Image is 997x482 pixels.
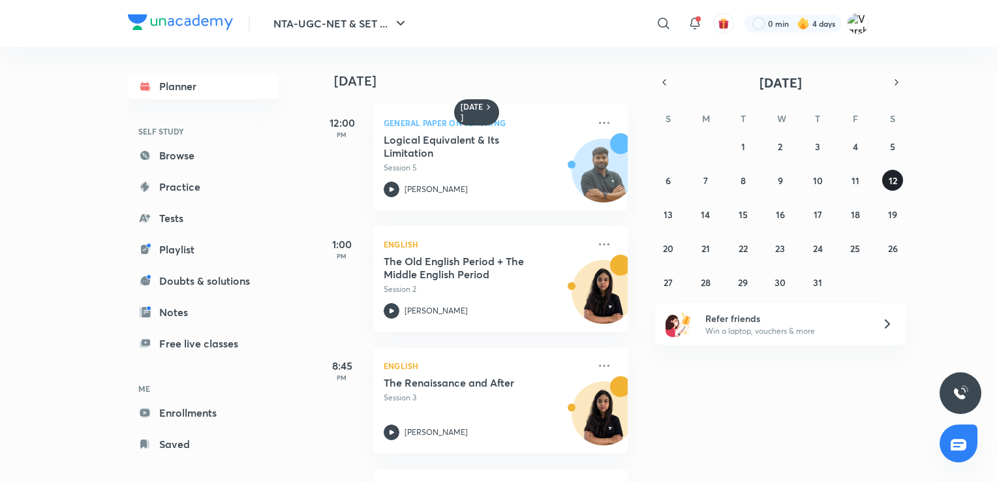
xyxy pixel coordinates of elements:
[770,170,791,191] button: July 9, 2025
[889,174,897,187] abbr: July 12, 2025
[813,174,823,187] abbr: July 10, 2025
[316,115,368,131] h5: 12:00
[845,136,866,157] button: July 4, 2025
[128,14,233,33] a: Company Logo
[733,136,754,157] button: July 1, 2025
[384,255,546,281] h5: The Old English Period + The Middle English Period
[128,378,279,400] h6: ME
[666,311,692,337] img: referral
[713,13,734,34] button: avatar
[739,208,748,221] abbr: July 15, 2025
[739,242,748,255] abbr: July 22, 2025
[572,389,635,451] img: Avatar
[733,204,754,225] button: July 15, 2025
[695,238,716,259] button: July 21, 2025
[128,330,279,357] a: Free live classes
[128,299,279,325] a: Notes
[572,267,635,330] img: Avatar
[807,238,828,259] button: July 24, 2025
[572,146,635,208] img: Avatar
[384,358,589,374] p: English
[701,208,710,221] abbr: July 14, 2025
[384,392,589,404] p: Session 3
[888,208,897,221] abbr: July 19, 2025
[316,374,368,381] p: PM
[882,136,903,157] button: July 5, 2025
[718,18,729,29] img: avatar
[733,272,754,293] button: July 29, 2025
[128,174,279,200] a: Practice
[807,272,828,293] button: July 31, 2025
[128,120,279,142] h6: SELF STUDY
[851,174,859,187] abbr: July 11, 2025
[702,112,710,125] abbr: Monday
[890,112,895,125] abbr: Saturday
[695,204,716,225] button: July 14, 2025
[384,162,589,174] p: Session 5
[128,73,279,99] a: Planner
[777,112,786,125] abbr: Wednesday
[658,170,679,191] button: July 6, 2025
[316,236,368,252] h5: 1:00
[778,174,783,187] abbr: July 9, 2025
[266,10,416,37] button: NTA-UGC-NET & SET ...
[759,74,802,91] span: [DATE]
[316,358,368,374] h5: 8:45
[882,170,903,191] button: July 12, 2025
[461,102,483,123] h6: [DATE]
[705,312,866,325] h6: Refer friends
[882,238,903,259] button: July 26, 2025
[770,238,791,259] button: July 23, 2025
[128,14,233,30] img: Company Logo
[815,112,820,125] abbr: Thursday
[797,17,810,30] img: streak
[853,112,858,125] abbr: Friday
[405,426,468,438] p: [PERSON_NAME]
[738,276,748,289] abbr: July 29, 2025
[384,115,589,131] p: General Paper on Teaching
[807,204,828,225] button: July 17, 2025
[953,385,968,401] img: ttu
[703,174,708,187] abbr: July 7, 2025
[128,236,279,263] a: Playlist
[741,140,745,153] abbr: July 1, 2025
[658,204,679,225] button: July 13, 2025
[128,431,279,457] a: Saved
[128,142,279,169] a: Browse
[334,73,641,89] h4: [DATE]
[664,276,673,289] abbr: July 27, 2025
[405,305,468,317] p: [PERSON_NAME]
[770,204,791,225] button: July 16, 2025
[664,208,673,221] abbr: July 13, 2025
[778,140,782,153] abbr: July 2, 2025
[813,276,822,289] abbr: July 31, 2025
[741,174,746,187] abbr: July 8, 2025
[882,204,903,225] button: July 19, 2025
[384,376,546,389] h5: The Renaissance and After
[807,136,828,157] button: July 3, 2025
[845,238,866,259] button: July 25, 2025
[815,140,820,153] abbr: July 3, 2025
[701,276,711,289] abbr: July 28, 2025
[733,238,754,259] button: July 22, 2025
[813,242,823,255] abbr: July 24, 2025
[663,242,673,255] abbr: July 20, 2025
[850,242,860,255] abbr: July 25, 2025
[775,276,786,289] abbr: July 30, 2025
[775,242,785,255] abbr: July 23, 2025
[666,174,671,187] abbr: July 6, 2025
[128,400,279,426] a: Enrollments
[384,283,589,295] p: Session 2
[733,170,754,191] button: July 8, 2025
[128,268,279,294] a: Doubts & solutions
[807,170,828,191] button: July 10, 2025
[853,140,858,153] abbr: July 4, 2025
[770,272,791,293] button: July 30, 2025
[705,325,866,337] p: Win a laptop, vouchers & more
[888,242,898,255] abbr: July 26, 2025
[316,131,368,138] p: PM
[845,204,866,225] button: July 18, 2025
[741,112,746,125] abbr: Tuesday
[673,73,887,91] button: [DATE]
[384,133,546,159] h5: Logical Equivalent & Its Limitation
